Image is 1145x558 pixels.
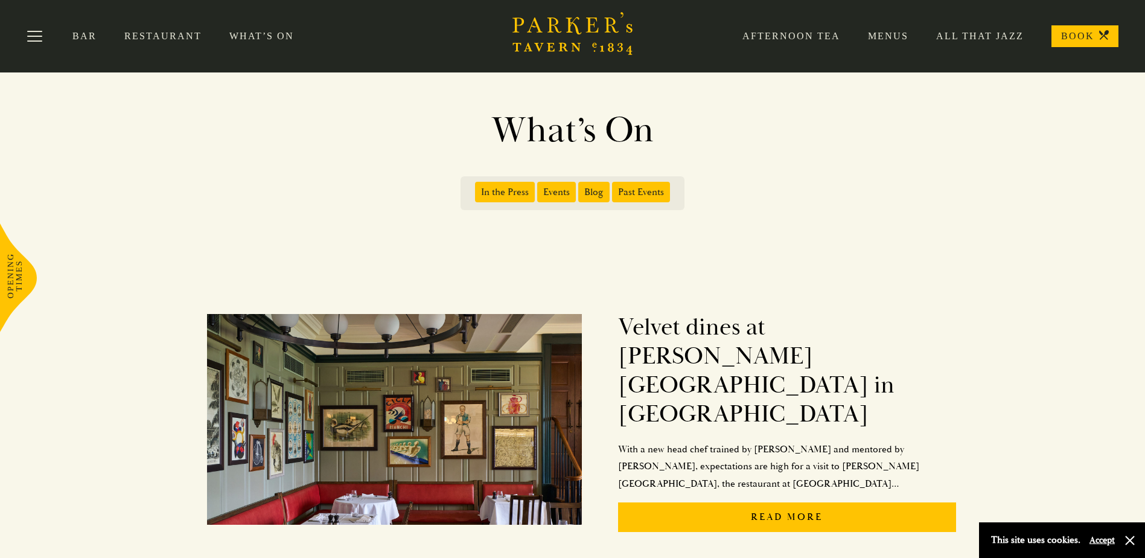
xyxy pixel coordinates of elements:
[991,531,1080,549] p: This site uses cookies.
[1124,534,1136,547] button: Close and accept
[475,182,535,202] span: In the Press
[578,182,610,202] span: Blog
[229,109,917,152] h1: What’s On
[618,313,956,429] h2: Velvet dines at [PERSON_NAME][GEOGRAPHIC_DATA] in [GEOGRAPHIC_DATA]
[618,441,956,493] p: With a new head chef trained by [PERSON_NAME] and mentored by [PERSON_NAME], expectations are hig...
[612,182,670,202] span: Past Events
[207,301,955,542] a: Velvet dines at [PERSON_NAME][GEOGRAPHIC_DATA] in [GEOGRAPHIC_DATA]With a new head chef trained b...
[618,502,956,532] p: Read More
[537,182,576,202] span: Events
[1089,534,1115,546] button: Accept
